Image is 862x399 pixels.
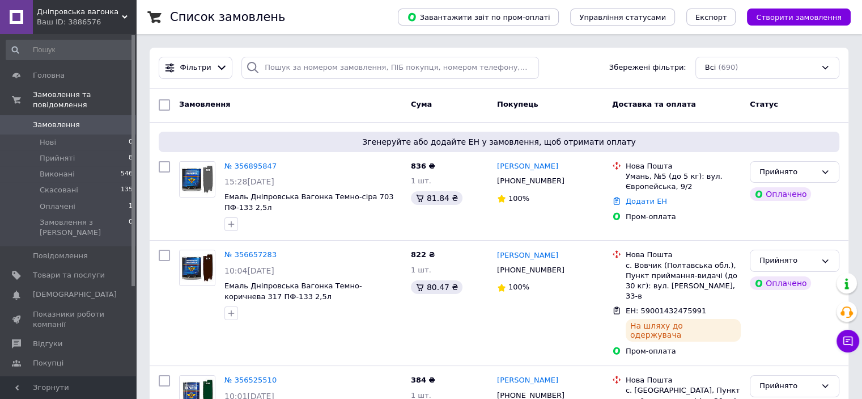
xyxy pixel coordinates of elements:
[129,153,133,163] span: 8
[129,201,133,212] span: 1
[37,17,136,27] div: Ваш ID: 3886576
[609,62,686,73] span: Збережені фільтри:
[170,10,285,24] h1: Список замовлень
[759,255,816,267] div: Прийнято
[411,162,435,170] span: 836 ₴
[497,100,538,108] span: Покупець
[497,375,558,386] a: [PERSON_NAME]
[626,346,741,356] div: Пром-оплата
[718,63,738,72] span: (690)
[495,263,567,278] div: [PHONE_NUMBER]
[33,70,65,81] span: Головна
[163,136,835,148] span: Згенеруйте або додайте ЕН у замовлення, щоб отримати оплату
[33,90,136,110] span: Замовлення та повідомлення
[398,9,559,26] button: Завантажити звіт по пром-оплаті
[180,162,215,197] img: Фото товару
[411,376,435,384] span: 384 ₴
[411,177,431,185] span: 1 шт.
[411,191,462,205] div: 81.84 ₴
[612,100,696,108] span: Доставка та оплата
[121,185,133,195] span: 135
[33,120,80,130] span: Замовлення
[40,201,75,212] span: Оплачені
[626,171,741,192] div: Умань, №5 (до 5 кг): вул. Європейська, 9/2
[179,100,230,108] span: Замовлення
[179,161,215,198] a: Фото товару
[224,177,274,186] span: 15:28[DATE]
[179,250,215,286] a: Фото товару
[626,375,741,385] div: Нова Пошта
[497,250,558,261] a: [PERSON_NAME]
[129,217,133,238] span: 0
[626,250,741,260] div: Нова Пошта
[626,197,667,205] a: Додати ЕН
[224,266,274,275] span: 10:04[DATE]
[40,137,56,148] span: Нові
[411,280,462,294] div: 80.47 ₴
[224,162,277,170] a: № 356895847
[224,250,277,259] a: № 356657283
[224,192,393,212] a: Емаль Дніпровська Вагонка Темно-сіра 703 ПФ-133 2,5л
[750,187,811,201] div: Оплачено
[411,266,431,274] span: 1 шт.
[626,212,741,222] div: Пром-оплата
[411,250,435,259] span: 822 ₴
[570,9,675,26] button: Управління статусами
[756,13,842,22] span: Створити замовлення
[129,137,133,148] span: 0
[121,169,133,179] span: 546
[40,169,75,179] span: Виконані
[40,217,129,238] span: Замовлення з [PERSON_NAME]
[180,62,211,73] span: Фільтри
[836,330,859,352] button: Чат з покупцем
[747,9,851,26] button: Створити замовлення
[579,13,666,22] span: Управління статусами
[33,309,105,330] span: Показники роботи компанії
[495,174,567,188] div: [PHONE_NUMBER]
[33,251,88,261] span: Повідомлення
[411,100,432,108] span: Cума
[40,153,75,163] span: Прийняті
[33,270,105,280] span: Товари та послуги
[224,376,277,384] a: № 356525510
[33,339,62,349] span: Відгуки
[241,57,539,79] input: Пошук за номером замовлення, ПІБ покупця, номером телефону, Email, номером накладної
[759,166,816,178] div: Прийнято
[736,12,851,21] a: Створити замовлення
[626,161,741,171] div: Нова Пошта
[686,9,736,26] button: Експорт
[180,250,215,285] img: Фото товару
[759,380,816,392] div: Прийнято
[695,13,727,22] span: Експорт
[40,185,78,195] span: Скасовані
[33,358,63,368] span: Покупці
[508,194,529,203] span: 100%
[626,306,706,315] span: ЕН: 59001432475991
[407,12,550,22] span: Завантажити звіт по пром-оплаті
[750,100,778,108] span: Статус
[750,276,811,290] div: Оплачено
[626,319,741,342] div: На шляху до одержувача
[497,161,558,172] a: [PERSON_NAME]
[37,7,122,17] span: Дніпровська вагонка
[6,40,134,60] input: Пошук
[705,62,716,73] span: Всі
[33,289,117,300] span: [DEMOGRAPHIC_DATA]
[508,283,529,291] span: 100%
[224,282,362,301] a: Емаль Дніпровська Вагонка Темно-коричнева 317 ПФ-133 2,5л
[626,261,741,302] div: с. Вовчик (Полтавська обл.), Пункт приймання-видачі (до 30 кг): вул. [PERSON_NAME], 33-в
